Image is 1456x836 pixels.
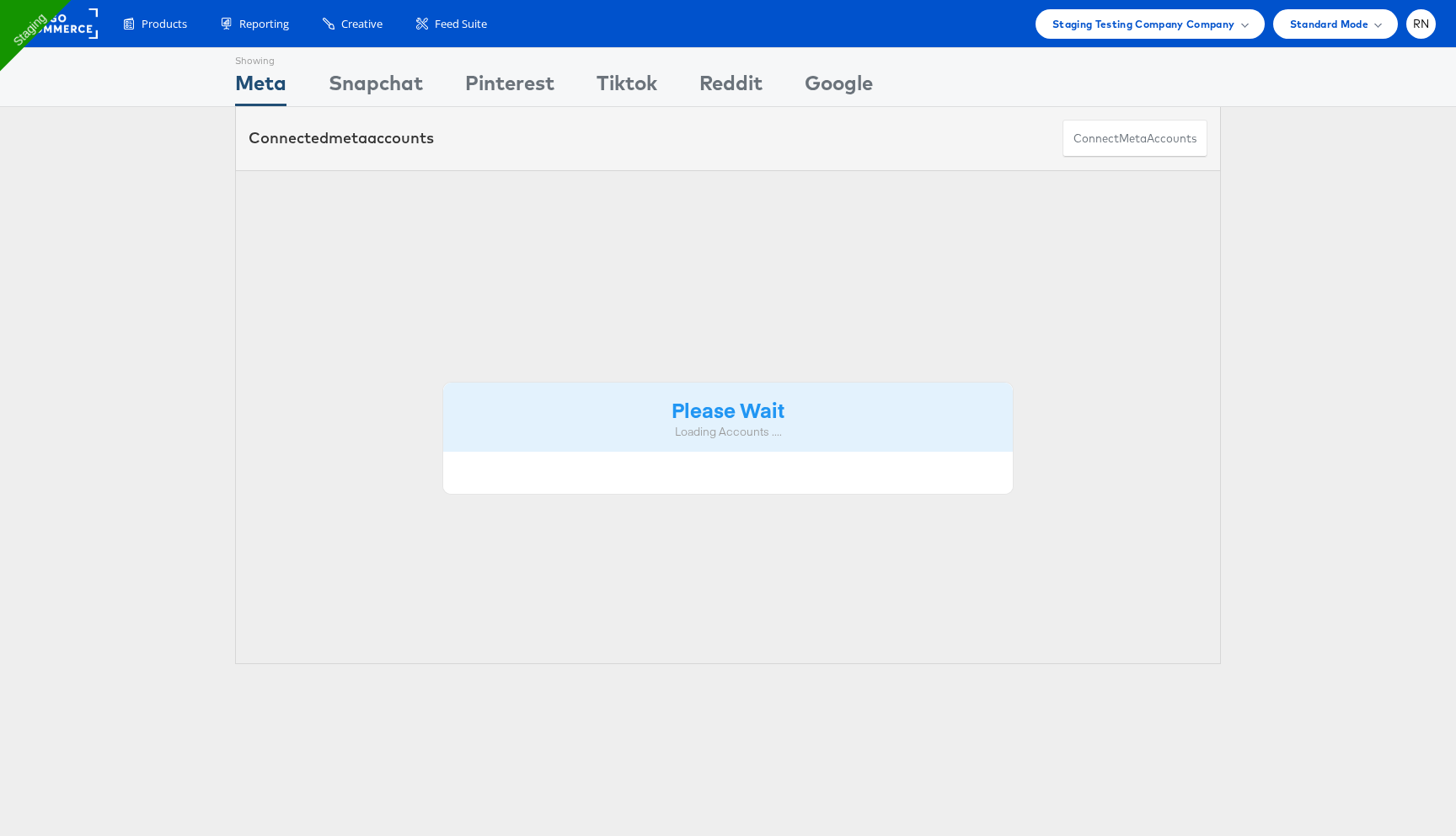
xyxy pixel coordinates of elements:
[699,68,763,106] div: Reddit
[235,68,286,106] div: Meta
[239,16,289,32] span: Reporting
[1413,19,1430,29] span: RN
[805,68,873,106] div: Google
[1063,120,1207,158] button: ConnectmetaAccounts
[329,128,367,147] span: meta
[329,68,423,106] div: Snapchat
[235,48,286,68] div: Showing
[341,16,383,32] span: Creative
[1052,15,1235,33] span: Staging Testing Company Company
[142,16,187,32] span: Products
[1290,15,1368,33] span: Standard Mode
[1119,131,1147,147] span: meta
[465,68,554,106] div: Pinterest
[456,424,1000,440] div: Loading Accounts ....
[435,16,487,32] span: Feed Suite
[597,68,657,106] div: Tiktok
[249,127,434,149] div: Connected accounts
[672,395,784,423] strong: Please Wait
